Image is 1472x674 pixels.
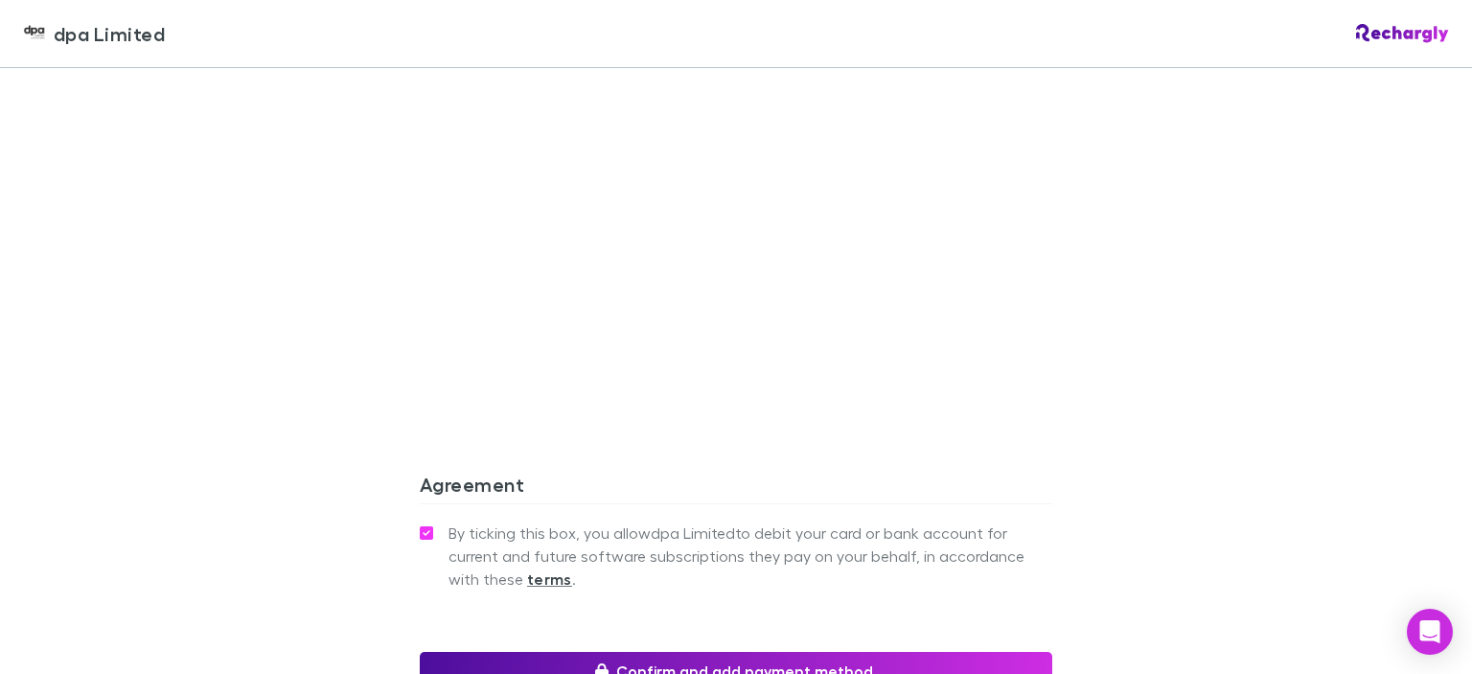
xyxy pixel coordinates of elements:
[1356,24,1449,43] img: Rechargly Logo
[448,522,1052,591] span: By ticking this box, you allow dpa Limited to debit your card or bank account for current and fut...
[1407,609,1453,655] div: Open Intercom Messenger
[527,569,572,589] strong: terms
[54,19,165,48] span: dpa Limited
[420,473,1052,503] h3: Agreement
[23,22,46,45] img: dpa Limited's Logo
